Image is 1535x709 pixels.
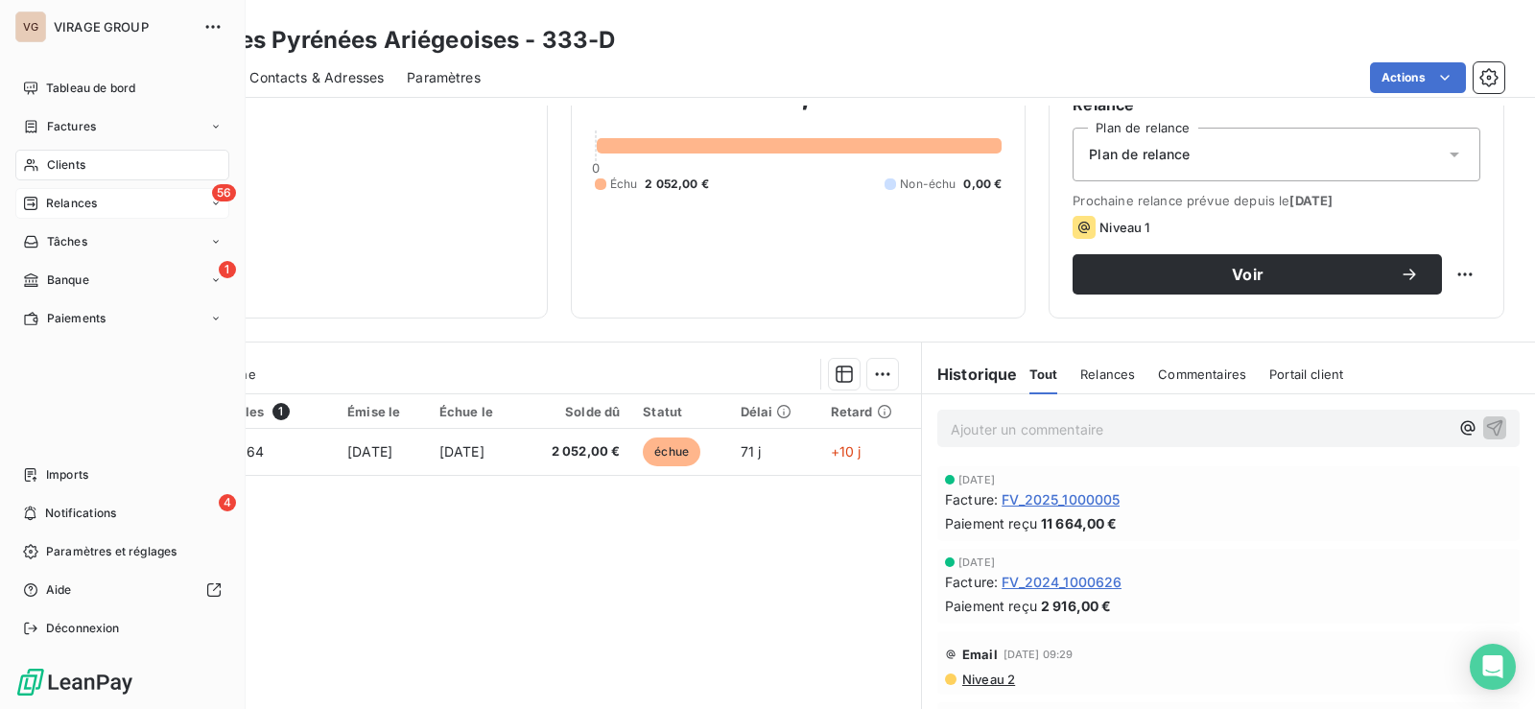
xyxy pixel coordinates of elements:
[958,556,995,568] span: [DATE]
[439,404,509,419] div: Échue le
[15,575,229,605] a: Aide
[15,667,134,697] img: Logo LeanPay
[1269,366,1343,382] span: Portail client
[958,474,995,485] span: [DATE]
[46,466,88,484] span: Imports
[54,19,192,35] span: VIRAGE GROUP
[347,443,392,460] span: [DATE]
[1004,649,1074,660] span: [DATE] 09:29
[46,195,97,212] span: Relances
[1080,366,1135,382] span: Relances
[922,363,1018,386] h6: Historique
[741,404,808,419] div: Délai
[1002,489,1120,509] span: FV_2025_1000005
[46,581,72,599] span: Aide
[219,494,236,511] span: 4
[1041,596,1112,616] span: 2 916,00 €
[1370,62,1466,93] button: Actions
[439,443,484,460] span: [DATE]
[1099,220,1149,235] span: Niveau 1
[900,176,956,193] span: Non-échu
[407,68,481,87] span: Paramètres
[47,233,87,250] span: Tâches
[643,437,700,466] span: échue
[945,596,1037,616] span: Paiement reçu
[945,513,1037,533] span: Paiement reçu
[1089,145,1190,164] span: Plan de relance
[47,310,106,327] span: Paiements
[1073,254,1442,295] button: Voir
[945,489,998,509] span: Facture :
[249,68,384,87] span: Contacts & Adresses
[1158,366,1246,382] span: Commentaires
[212,184,236,201] span: 56
[960,672,1015,687] span: Niveau 2
[1002,572,1122,592] span: FV_2024_1000626
[741,443,762,460] span: 71 j
[1041,513,1118,533] span: 11 664,00 €
[47,156,85,174] span: Clients
[645,176,709,193] span: 2 052,00 €
[592,160,600,176] span: 0
[169,23,615,58] h3: GHT des Pyrénées Ariégeoises - 333-D
[47,118,96,135] span: Factures
[610,176,638,193] span: Échu
[45,505,116,522] span: Notifications
[945,572,998,592] span: Facture :
[46,620,120,637] span: Déconnexion
[532,442,620,461] span: 2 052,00 €
[1289,193,1333,208] span: [DATE]
[46,80,135,97] span: Tableau de bord
[272,403,290,420] span: 1
[963,176,1002,193] span: 0,00 €
[15,12,46,42] div: VG
[1029,366,1058,382] span: Tout
[47,272,89,289] span: Banque
[1096,267,1400,282] span: Voir
[831,404,909,419] div: Retard
[643,404,717,419] div: Statut
[1470,644,1516,690] div: Open Intercom Messenger
[831,443,862,460] span: +10 j
[1073,193,1480,208] span: Prochaine relance prévue depuis le
[219,261,236,278] span: 1
[962,647,998,662] span: Email
[347,404,416,419] div: Émise le
[46,543,177,560] span: Paramètres et réglages
[532,404,620,419] div: Solde dû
